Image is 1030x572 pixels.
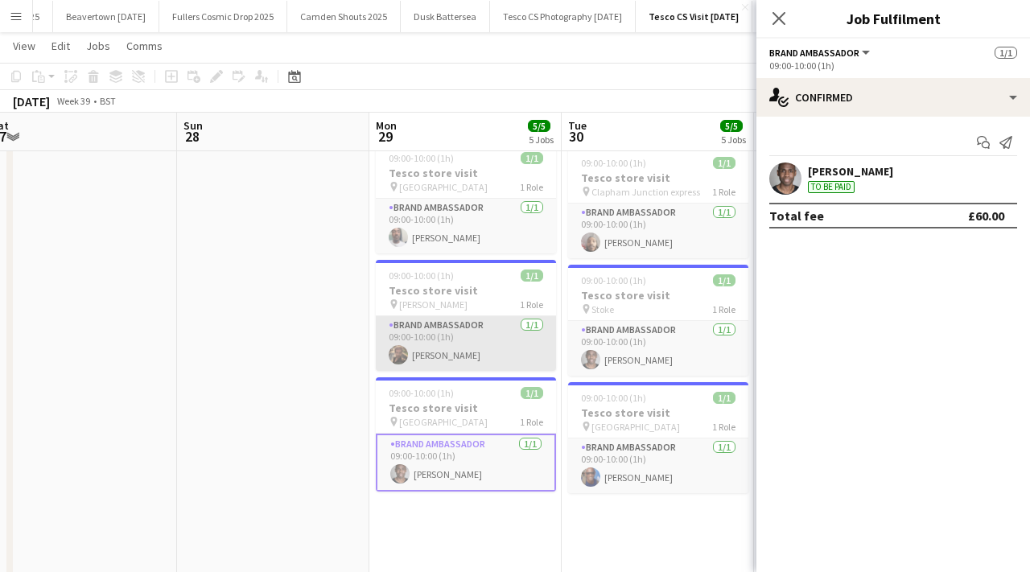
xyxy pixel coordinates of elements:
h3: Tesco store visit [376,401,556,415]
span: 09:00-10:00 (1h) [389,387,454,399]
span: 1 Role [520,416,543,428]
app-job-card: 09:00-10:00 (1h)1/1Tesco store visit [GEOGRAPHIC_DATA]1 RoleBrand Ambassador1/109:00-10:00 (1h)[P... [568,382,748,493]
app-job-card: 09:00-10:00 (1h)1/1Tesco store visit Clapham Junction express1 RoleBrand Ambassador1/109:00-10:00... [568,147,748,258]
span: Edit [51,39,70,53]
span: 1/1 [713,157,735,169]
app-card-role: Brand Ambassador1/109:00-10:00 (1h)[PERSON_NAME] [568,204,748,258]
span: Clapham Junction express [591,186,700,198]
a: Jobs [80,35,117,56]
span: Comms [126,39,163,53]
div: To be paid [808,181,855,193]
span: [PERSON_NAME] [399,298,468,311]
span: 09:00-10:00 (1h) [581,157,646,169]
span: 5/5 [528,120,550,132]
h3: Job Fulfilment [756,8,1030,29]
div: [PERSON_NAME] [808,164,893,179]
span: 1 Role [712,186,735,198]
span: 1 Role [520,298,543,311]
h3: Tesco store visit [568,171,748,185]
span: Tue [568,118,587,133]
span: 1/1 [713,392,735,404]
span: 1 Role [712,303,735,315]
button: Brand Ambassador [769,47,872,59]
span: 09:00-10:00 (1h) [581,274,646,286]
span: 09:00-10:00 (1h) [389,270,454,282]
button: Beavertown [DATE] [53,1,159,32]
span: 28 [181,127,203,146]
span: 1/1 [713,274,735,286]
div: 5 Jobs [721,134,746,146]
button: Dusk Battersea [401,1,490,32]
span: 1/1 [521,387,543,399]
span: Sun [183,118,203,133]
app-card-role: Brand Ambassador1/109:00-10:00 (1h)[PERSON_NAME] [568,438,748,493]
app-card-role: Brand Ambassador1/109:00-10:00 (1h)[PERSON_NAME] [376,199,556,253]
span: View [13,39,35,53]
app-job-card: 09:00-10:00 (1h)1/1Tesco store visit [PERSON_NAME]1 RoleBrand Ambassador1/109:00-10:00 (1h)[PERSO... [376,260,556,371]
span: Mon [376,118,397,133]
span: 1/1 [521,152,543,164]
a: Comms [120,35,169,56]
div: 09:00-10:00 (1h) [769,60,1017,72]
button: Alpacalypse [752,1,829,32]
div: Confirmed [756,78,1030,117]
span: 09:00-10:00 (1h) [581,392,646,404]
span: 29 [373,127,397,146]
div: BST [100,95,116,107]
div: [DATE] [13,93,50,109]
h3: Tesco store visit [376,283,556,298]
button: Camden Shouts 2025 [287,1,401,32]
h3: Tesco store visit [568,405,748,420]
a: Edit [45,35,76,56]
span: [GEOGRAPHIC_DATA] [591,421,680,433]
span: 1/1 [995,47,1017,59]
span: 1 Role [520,181,543,193]
span: [GEOGRAPHIC_DATA] [399,181,488,193]
span: Stoke [591,303,614,315]
span: Week 39 [53,95,93,107]
button: Tesco CS Photography [DATE] [490,1,636,32]
div: Total fee [769,208,824,224]
a: View [6,35,42,56]
div: £60.00 [968,208,1004,224]
app-card-role: Brand Ambassador1/109:00-10:00 (1h)[PERSON_NAME] [376,434,556,492]
h3: Tesco store visit [376,166,556,180]
span: 1 Role [712,421,735,433]
span: Brand Ambassador [769,47,859,59]
span: 09:00-10:00 (1h) [389,152,454,164]
button: Tesco CS Visit [DATE] [636,1,752,32]
span: Jobs [86,39,110,53]
span: 5/5 [720,120,743,132]
h3: Tesco store visit [568,288,748,302]
app-job-card: 09:00-10:00 (1h)1/1Tesco store visit Stoke1 RoleBrand Ambassador1/109:00-10:00 (1h)[PERSON_NAME] [568,265,748,376]
span: [GEOGRAPHIC_DATA] [399,416,488,428]
app-card-role: Brand Ambassador1/109:00-10:00 (1h)[PERSON_NAME] [376,316,556,371]
app-job-card: 09:00-10:00 (1h)1/1Tesco store visit [GEOGRAPHIC_DATA]1 RoleBrand Ambassador1/109:00-10:00 (1h)[P... [376,142,556,253]
div: 5 Jobs [529,134,554,146]
app-card-role: Brand Ambassador1/109:00-10:00 (1h)[PERSON_NAME] [568,321,748,376]
span: 30 [566,127,587,146]
span: 1/1 [521,270,543,282]
app-job-card: 09:00-10:00 (1h)1/1Tesco store visit [GEOGRAPHIC_DATA]1 RoleBrand Ambassador1/109:00-10:00 (1h)[P... [376,377,556,492]
button: Fullers Cosmic Drop 2025 [159,1,287,32]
